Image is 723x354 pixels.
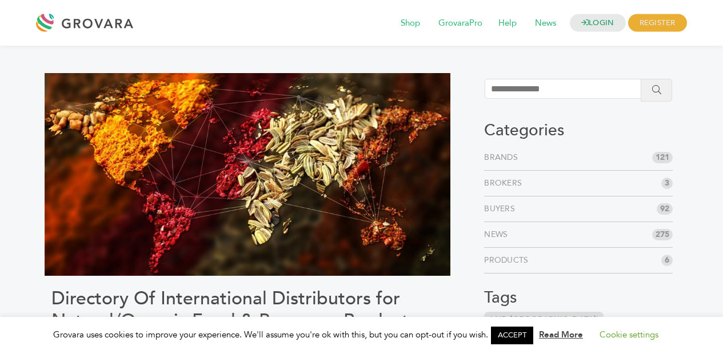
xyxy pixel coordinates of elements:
a: Cookie settings [600,329,658,340]
a: LOGIN [570,14,626,32]
span: Help [490,13,525,34]
a: Brokers [484,178,526,189]
a: Shop [393,17,428,30]
span: REGISTER [628,14,687,32]
a: Buyers [484,203,520,215]
a: Read More [539,329,583,340]
span: Grovara uses cookies to improve your experience. We'll assume you're ok with this, but you can op... [53,329,670,340]
span: GrovaraPro [430,13,490,34]
h3: Categories [484,121,673,140]
span: 121 [652,152,673,163]
a: Help [490,17,525,30]
a: ACCEPT [491,327,533,344]
span: News [527,13,564,34]
a: Products [484,255,533,266]
a: GrovaraPro [430,17,490,30]
h1: Directory Of International Distributors for Natural/Organic Food & Beverage Products [51,288,444,332]
span: 92 [657,203,673,215]
a: News [527,17,564,30]
span: 3 [661,178,673,189]
a: Brands [484,152,522,163]
a: News [484,229,512,240]
span: 6 [661,255,673,266]
a: and [GEOGRAPHIC_DATA]) [484,312,604,328]
span: 275 [652,229,673,240]
h3: Tags [484,288,673,308]
span: Shop [393,13,428,34]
